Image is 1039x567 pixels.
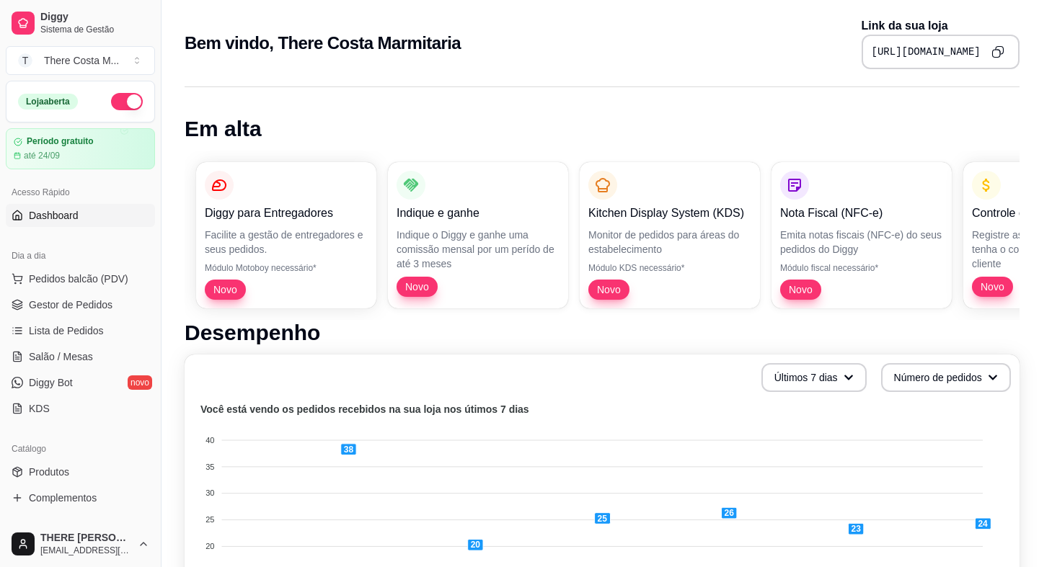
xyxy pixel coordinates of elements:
a: Dashboard [6,204,155,227]
a: Complementos [6,486,155,509]
button: Kitchen Display System (KDS)Monitor de pedidos para áreas do estabelecimentoMódulo KDS necessário... [580,162,760,308]
p: Link da sua loja [862,17,1020,35]
a: Salão / Mesas [6,345,155,368]
span: Novo [591,282,627,297]
button: Indique e ganheIndique o Diggy e ganhe uma comissão mensal por um perído de até 3 mesesNovo [388,162,568,308]
tspan: 30 [205,488,214,497]
h1: Em alta [185,116,1020,142]
span: Gestor de Pedidos [29,298,112,312]
h2: Bem vindo, There Costa Marmitaria [185,32,461,55]
span: Novo [399,280,435,294]
div: Catálogo [6,437,155,460]
span: Salão / Mesas [29,349,93,364]
button: Select a team [6,46,155,75]
tspan: 40 [205,436,214,445]
p: Diggy para Entregadores [205,205,368,222]
div: There Costa M ... [44,53,119,68]
article: até 24/09 [24,150,60,161]
span: T [18,53,32,68]
p: Kitchen Display System (KDS) [588,205,751,222]
span: Dashboard [29,208,79,223]
span: Lista de Pedidos [29,323,104,338]
tspan: 20 [205,542,214,550]
button: Alterar Status [111,93,143,110]
a: Diggy Botnovo [6,371,155,394]
span: Produtos [29,465,69,479]
h1: Desempenho [185,320,1020,346]
div: Acesso Rápido [6,181,155,204]
span: Novo [975,280,1010,294]
p: Facilite a gestão de entregadores e seus pedidos. [205,228,368,256]
a: Período gratuitoaté 24/09 [6,128,155,169]
button: Número de pedidos [881,363,1011,392]
a: DiggySistema de Gestão [6,6,155,40]
button: Diggy para EntregadoresFacilite a gestão de entregadores e seus pedidos.Módulo Motoboy necessário... [196,162,376,308]
text: Você está vendo os pedidos recebidos na sua loja nos útimos 7 dias [200,403,529,415]
tspan: 35 [205,463,214,471]
span: Diggy Bot [29,375,73,390]
span: Novo [783,282,818,297]
span: KDS [29,401,50,416]
a: Lista de Pedidos [6,319,155,342]
button: THERE [PERSON_NAME][EMAIL_ADDRESS][DOMAIN_NAME] [6,527,155,561]
button: Copy to clipboard [986,40,1009,63]
div: Loja aberta [18,94,78,110]
span: THERE [PERSON_NAME] [40,532,132,545]
p: Monitor de pedidos para áreas do estabelecimento [588,228,751,256]
span: Sistema de Gestão [40,24,149,35]
a: KDS [6,397,155,420]
button: Últimos 7 dias [761,363,867,392]
div: Dia a dia [6,244,155,267]
tspan: 25 [205,515,214,524]
a: Produtos [6,460,155,483]
a: Gestor de Pedidos [6,293,155,316]
p: Indique o Diggy e ganhe uma comissão mensal por um perído de até 3 meses [397,228,560,271]
span: [EMAIL_ADDRESS][DOMAIN_NAME] [40,545,132,556]
p: Módulo Motoboy necessário* [205,262,368,274]
button: Nota Fiscal (NFC-e)Emita notas fiscais (NFC-e) do seus pedidos do DiggyMódulo fiscal necessário*Novo [771,162,952,308]
article: Período gratuito [27,136,94,147]
p: Indique e ganhe [397,205,560,222]
p: Nota Fiscal (NFC-e) [780,205,943,222]
p: Módulo fiscal necessário* [780,262,943,274]
pre: [URL][DOMAIN_NAME] [872,45,981,59]
p: Módulo KDS necessário* [588,262,751,274]
span: Complementos [29,491,97,505]
p: Emita notas fiscais (NFC-e) do seus pedidos do Diggy [780,228,943,256]
span: Novo [208,282,243,297]
span: Pedidos balcão (PDV) [29,272,128,286]
span: Diggy [40,11,149,24]
button: Pedidos balcão (PDV) [6,267,155,290]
